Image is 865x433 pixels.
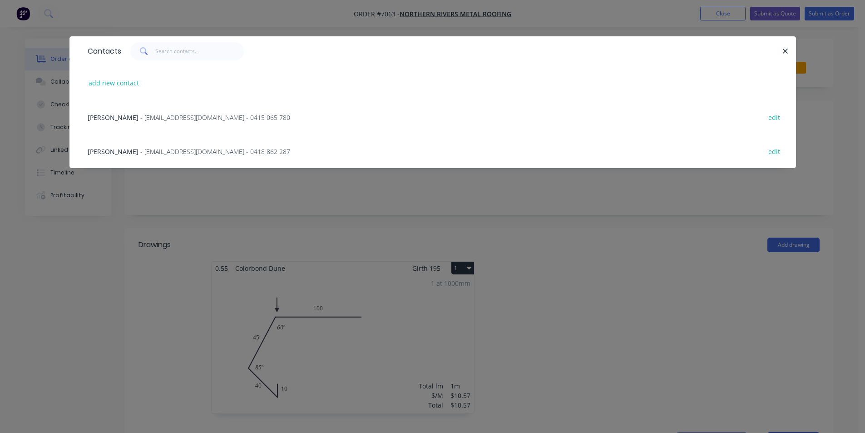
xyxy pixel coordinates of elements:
[155,42,244,60] input: Search contacts...
[88,147,138,156] span: [PERSON_NAME]
[140,113,290,122] span: - [EMAIL_ADDRESS][DOMAIN_NAME] - 0415 065 780
[83,37,121,66] div: Contacts
[140,147,290,156] span: - [EMAIL_ADDRESS][DOMAIN_NAME] - 0418 862 287
[764,111,785,123] button: edit
[84,77,144,89] button: add new contact
[88,113,138,122] span: [PERSON_NAME]
[764,145,785,157] button: edit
